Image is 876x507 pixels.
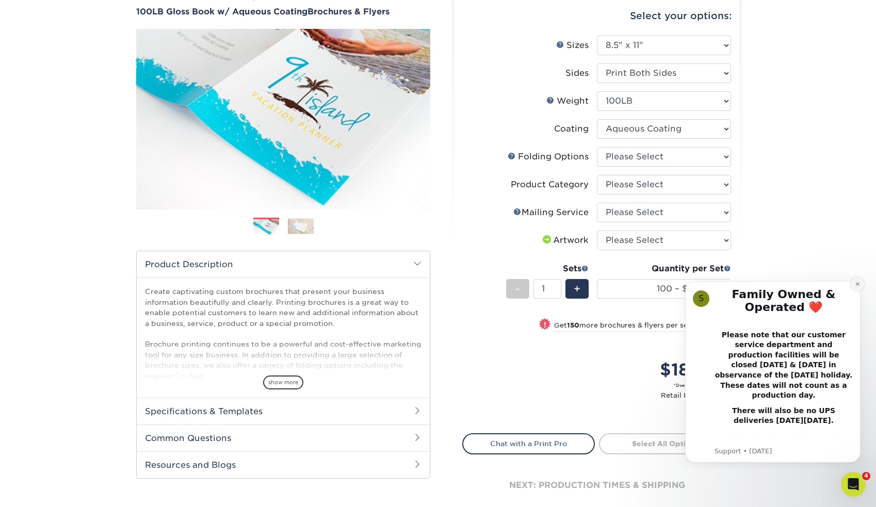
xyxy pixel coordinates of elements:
span: 4 [862,472,870,480]
div: Sides [565,67,589,79]
div: Weight [546,95,589,107]
img: Brochures & Flyers 02 [288,218,314,234]
div: Sets [506,263,589,275]
div: Product Category [511,178,589,191]
a: Chat with a Print Pro [462,433,595,454]
h2: Product Description [137,251,430,277]
button: Dismiss notification [181,6,194,19]
h1: Brochures & Flyers [136,7,430,17]
span: - [515,281,520,297]
span: ! [544,319,546,330]
h2: Resources and Blogs [137,451,430,478]
small: *Does not include postage [471,382,731,388]
iframe: Intercom notifications message [670,272,876,469]
img: Brochures & Flyers 01 [253,218,279,236]
span: show more [263,375,303,389]
iframe: Google Customer Reviews [3,476,88,503]
span: + [574,281,580,297]
img: 100LB Gloss Book<br/>w/ Aqueous Coating 01 [136,18,430,221]
strong: 150 [567,321,579,329]
a: Select All Options [599,433,732,454]
div: Coating [554,123,589,135]
a: 100LB Gloss Book w/ Aqueous CoatingBrochures & Flyers [136,7,430,17]
h2: Specifications & Templates [137,398,430,424]
div: Sizes [556,39,589,52]
h2: Common Questions [137,424,430,451]
p: Create captivating custom brochures that present your business information beautifully and clearl... [145,286,421,381]
small: Get more brochures & flyers per set for [554,321,731,332]
div: Our customers are our number one priority. Due to current circumstances relating to [MEDICAL_DATA... [45,159,183,371]
div: Quantity per Set [597,263,731,275]
div: Mailing Service [513,206,589,219]
div: Folding Options [508,151,589,163]
small: Retail Price: [471,390,731,400]
p: Message from Support, sent 145w ago [45,175,183,184]
span: 100LB Gloss Book w/ Aqueous Coating [136,7,307,17]
div: $185.00 [605,357,731,382]
iframe: Intercom live chat [841,472,866,497]
div: Artwork [541,234,589,247]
